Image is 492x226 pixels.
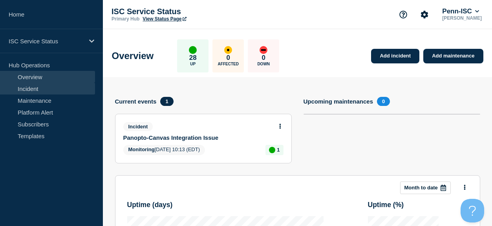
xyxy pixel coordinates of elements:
div: down [260,46,267,54]
span: Incident [123,122,153,131]
button: Penn-ISC [441,7,481,15]
h3: Uptime ( days ) [127,201,173,209]
h4: Upcoming maintenances [304,98,373,105]
div: up [269,147,275,153]
button: Support [395,6,412,23]
p: 0 [227,54,230,62]
span: 0 [377,97,390,106]
p: [PERSON_NAME] [441,15,483,21]
a: Add maintenance [423,49,483,63]
h4: Current events [115,98,157,105]
span: [DATE] 10:13 (EDT) [123,145,205,155]
div: affected [224,46,232,54]
h1: Overview [112,50,154,61]
div: up [189,46,197,54]
h3: Uptime ( % ) [368,201,404,209]
a: Panopto-Canvas Integration Issue [123,134,273,141]
p: Down [257,62,270,66]
button: Month to date [400,182,451,194]
p: 28 [189,54,197,62]
p: Up [190,62,196,66]
p: Month to date [404,185,438,191]
a: View Status Page [143,16,186,22]
span: 1 [160,97,173,106]
p: Primary Hub [112,16,139,22]
p: 1 [277,147,280,153]
a: Add incident [371,49,419,63]
p: Affected [218,62,239,66]
p: 0 [262,54,265,62]
iframe: Help Scout Beacon - Open [461,199,484,222]
p: ISC Service Status [9,38,84,44]
span: Monitoring [128,146,155,152]
button: Account settings [416,6,433,23]
p: ISC Service Status [112,7,269,16]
